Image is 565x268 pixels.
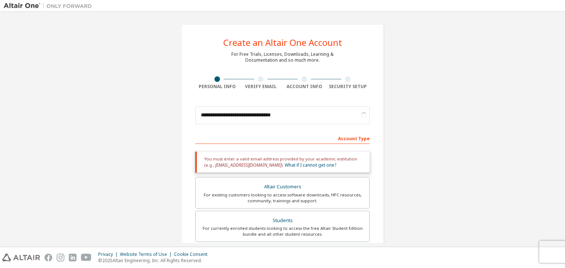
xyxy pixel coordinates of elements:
[200,225,365,237] div: For currently enrolled students looking to access the free Altair Student Edition bundle and all ...
[174,251,212,257] div: Cookie Consent
[215,162,281,168] span: [EMAIL_ADDRESS][DOMAIN_NAME]
[239,84,283,90] div: Verify Email
[231,51,334,63] div: For Free Trials, Licenses, Downloads, Learning & Documentation and so much more.
[98,251,120,257] div: Privacy
[57,254,64,261] img: instagram.svg
[200,182,365,192] div: Altair Customers
[195,132,370,144] div: Account Type
[195,152,370,173] div: You must enter a valid email address provided by your academic institution (e.g., ).
[2,254,40,261] img: altair_logo.svg
[120,251,174,257] div: Website Terms of Use
[282,84,326,90] div: Account Info
[200,192,365,204] div: For existing customers looking to access software downloads, HPC resources, community, trainings ...
[285,162,336,168] a: What if I cannot get one?
[45,254,52,261] img: facebook.svg
[98,257,212,264] p: © 2025 Altair Engineering, Inc. All Rights Reserved.
[223,38,342,47] div: Create an Altair One Account
[195,84,239,90] div: Personal Info
[81,254,92,261] img: youtube.svg
[69,254,77,261] img: linkedin.svg
[200,216,365,226] div: Students
[326,84,370,90] div: Security Setup
[4,2,96,10] img: Altair One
